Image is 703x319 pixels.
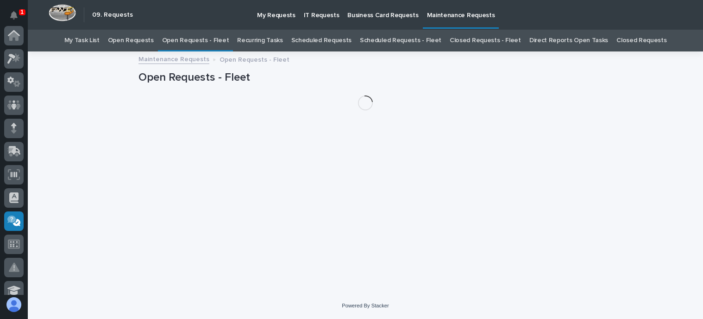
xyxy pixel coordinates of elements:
a: Closed Requests - Fleet [450,30,521,51]
a: My Task List [64,30,100,51]
a: Scheduled Requests - Fleet [360,30,441,51]
img: Workspace Logo [49,4,76,21]
button: Notifications [4,6,24,25]
a: Closed Requests [616,30,666,51]
a: Open Requests - Fleet [162,30,229,51]
p: Open Requests - Fleet [220,54,289,64]
a: Scheduled Requests [291,30,351,51]
a: Direct Reports Open Tasks [529,30,608,51]
a: Powered By Stacker [342,303,389,308]
a: Open Requests [108,30,154,51]
h2: 09. Requests [92,11,133,19]
p: 1 [20,9,24,15]
a: Recurring Tasks [237,30,282,51]
a: Maintenance Requests [138,53,209,64]
div: Notifications1 [12,11,24,26]
h1: Open Requests - Fleet [138,71,592,84]
button: users-avatar [4,295,24,314]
